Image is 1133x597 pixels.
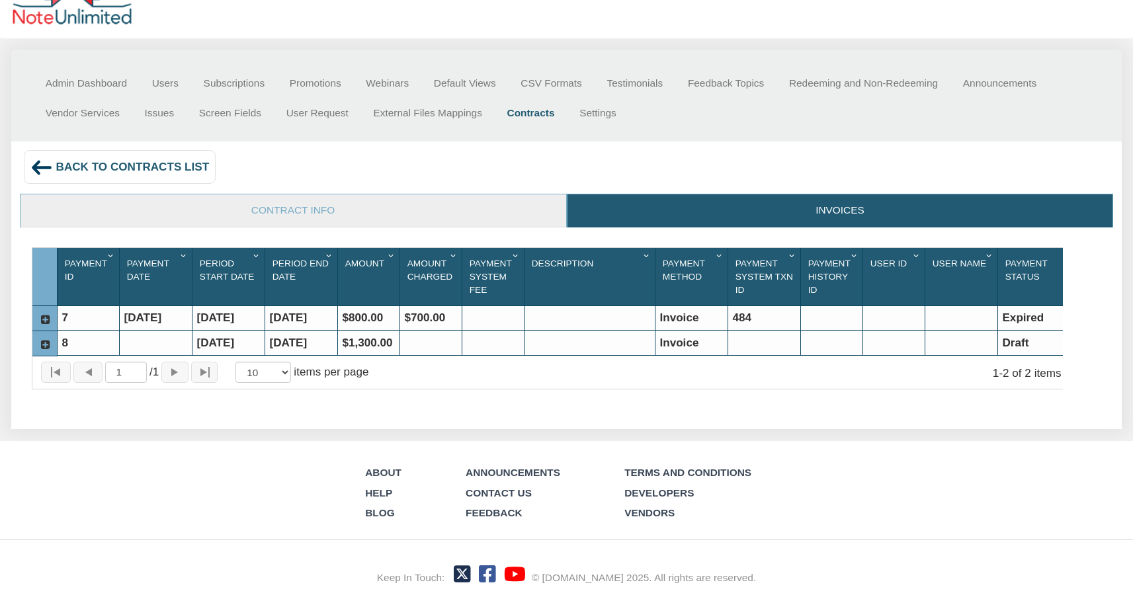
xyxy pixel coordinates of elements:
[866,253,925,286] div: Sort None
[624,507,675,518] a: Vendors
[73,362,103,382] button: Page back
[58,331,119,355] div: 8
[365,467,401,478] a: About
[655,331,728,355] div: Invoice
[728,306,800,331] div: 484
[804,253,862,300] div: Sort None
[1001,253,1071,287] div: Payment Status Sort None
[268,253,337,287] div: Sort None
[776,68,950,98] a: Redeeming and Non-Redeeming
[120,306,192,331] div: [DATE]
[421,68,509,98] a: Default Views
[567,194,1113,227] a: Invoices
[993,367,1062,379] span: 1 2 of 2 items
[338,306,399,331] div: $800.00
[731,253,800,300] div: Payment System Txn Id Sort None
[385,248,399,262] div: Column Menu
[273,259,329,282] span: Period End Date
[532,259,594,268] span: Description
[354,68,421,98] a: Webinars
[365,487,392,498] a: Help
[149,364,159,380] span: 1
[658,253,728,287] div: Sort None
[192,306,265,331] div: [DATE]
[928,253,997,286] div: User Name Sort None
[341,253,399,286] div: Amount Sort None
[998,331,1071,355] div: Draft
[509,68,595,98] a: CSV Formats
[122,253,192,287] div: Sort None
[933,259,986,268] span: User Name
[195,253,265,299] div: Period Start Date Sort None
[640,248,654,262] div: Column Menu
[658,253,728,287] div: Payment Method Sort None
[509,248,523,262] div: Column Menu
[187,98,274,128] a: Screen Fields
[365,507,395,518] a: Blog
[345,259,384,268] span: Amount
[470,259,512,295] span: Payment System Fee
[735,259,793,295] span: Payment System Txn Id
[341,253,399,286] div: Sort None
[999,367,1003,379] abbr: through
[265,331,337,355] div: [DATE]
[377,571,445,585] div: Keep In Touch:
[105,362,147,383] input: Selected page
[122,253,192,287] div: Payment Date Sort None
[268,253,337,287] div: Period End Date Sort None
[675,68,776,98] a: Feedback Topics
[866,253,925,286] div: User Id Sort None
[495,98,567,128] a: Contracts
[1005,259,1048,282] span: Payment Status
[41,362,71,382] button: Page to first
[65,259,107,282] span: Payment Id
[527,253,655,274] div: Description Sort None
[161,362,188,382] button: Page forward
[21,194,566,227] a: Contract Info
[731,253,800,300] div: Sort None
[195,253,265,299] div: Sort None
[786,248,800,262] div: Column Menu
[465,253,524,300] div: Payment System Fee Sort None
[466,507,523,518] a: Feedback
[950,68,1049,98] a: Announcements
[60,253,119,287] div: Payment Id Sort None
[808,259,851,295] span: Payment History Id
[624,467,751,478] a: Terms and Conditions
[804,253,862,300] div: Payment History Id Sort None
[870,259,907,268] span: User Id
[127,259,169,282] span: Payment Date
[192,331,265,355] div: [DATE]
[56,161,210,173] span: Back to contracts list
[274,98,361,128] a: User Request
[983,248,997,262] div: Column Menu
[595,68,675,98] a: Testimonials
[323,248,337,262] div: Column Menu
[403,253,462,299] div: Amount Charged Sort None
[132,98,187,128] a: Issues
[200,259,255,282] span: Period Start Date
[30,156,53,179] img: back_arrow_left_icon.svg
[998,306,1071,331] div: Expired
[466,487,532,498] a: Contact Us
[910,248,924,262] div: Column Menu
[663,259,705,282] span: Payment Method
[465,253,524,300] div: Sort None
[532,571,756,585] div: © [DOMAIN_NAME] 2025. All rights are reserved.
[466,467,560,478] a: Announcements
[33,98,132,128] a: Vendor Services
[105,248,118,262] div: Column Menu
[403,253,462,299] div: Sort None
[191,362,218,382] button: Page to last
[60,253,119,287] div: Sort None
[338,331,399,355] div: $1,300.00
[250,248,264,262] div: Column Menu
[1001,253,1071,287] div: Sort None
[447,248,461,262] div: Column Menu
[400,306,462,331] div: $700.00
[294,366,368,378] span: items per page
[713,248,727,262] div: Column Menu
[191,68,277,98] a: Subscriptions
[624,487,694,498] a: Developers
